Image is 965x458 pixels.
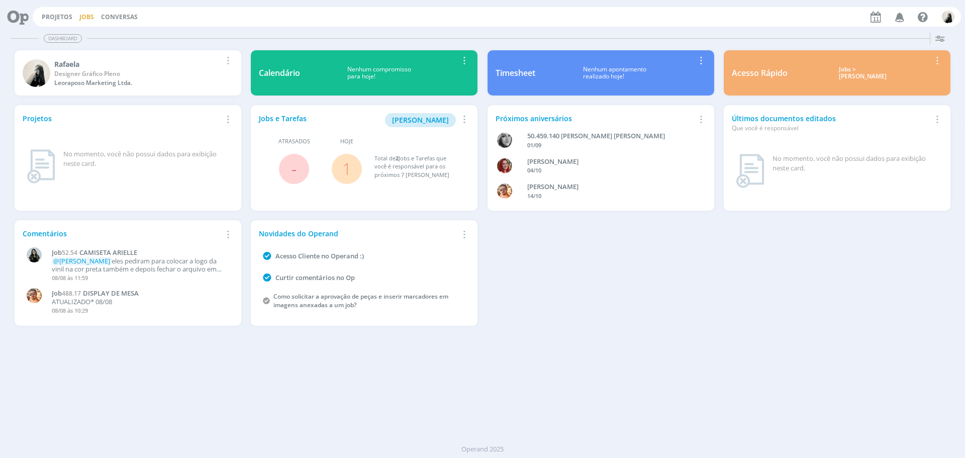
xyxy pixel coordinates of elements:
[52,257,228,273] p: eles pediram para colocar a logo da vinil na cor preta também e depois fechar o arquivo em PDF pa...
[497,133,512,148] img: J
[259,113,458,127] div: Jobs e Tarefas
[63,149,229,169] div: No momento, você não possui dados para exibição neste card.
[98,13,141,21] button: Conversas
[736,154,764,188] img: dashboard_not_found.png
[259,228,458,239] div: Novidades do Operand
[23,228,222,239] div: Comentários
[62,248,77,257] span: 52.54
[83,289,139,298] span: DISPLAY DE MESA
[527,141,541,149] span: 01/09
[527,131,690,141] div: 50.459.140 JANAÍNA LUNA FERRO
[497,158,512,173] img: G
[52,298,228,306] p: ATUALIZADO* 08/08
[941,8,955,26] button: R
[52,274,88,282] span: 08/08 às 11:59
[259,67,300,79] div: Calendário
[527,192,541,200] span: 14/10
[275,251,364,260] a: Acesso Cliente no Operand :)
[342,158,351,179] a: 1
[79,248,137,257] span: CAMISETA ARIELLE
[385,113,456,127] button: [PERSON_NAME]
[27,149,55,184] img: dashboard_not_found.png
[42,13,72,21] a: Projetos
[52,249,228,257] a: Job52.54CAMISETA ARIELLE
[62,289,81,298] span: 488.17
[23,59,50,87] img: R
[278,137,310,146] span: Atrasados
[527,166,541,174] span: 04/10
[275,273,355,282] a: Curtir comentários no Op
[527,182,690,192] div: VICTOR MIRON COUTO
[496,67,535,79] div: Timesheet
[76,13,97,21] button: Jobs
[942,11,954,23] img: R
[54,59,222,69] div: Rafaela
[795,66,931,80] div: Jobs > [PERSON_NAME]
[52,307,88,314] span: 08/08 às 10:29
[23,113,222,124] div: Projetos
[488,50,714,96] a: TimesheetNenhum apontamentorealizado hoje!
[535,66,695,80] div: Nenhum apontamento realizado hoje!
[54,78,222,87] div: Leoraposo Marketing Ltda.
[53,256,110,265] span: @[PERSON_NAME]
[44,34,82,43] span: Dashboard
[392,115,449,125] span: [PERSON_NAME]
[496,113,695,124] div: Próximos aniversários
[300,66,458,80] div: Nenhum compromisso para hoje!
[497,184,512,199] img: V
[732,67,788,79] div: Acesso Rápido
[15,50,241,96] a: RRafaelaDesigner Gráfico PlenoLeoraposo Marketing Ltda.
[396,154,399,162] span: 2
[54,69,222,78] div: Designer Gráfico Pleno
[385,115,456,124] a: [PERSON_NAME]
[273,292,448,309] a: Como solicitar a aprovação de peças e inserir marcadores em imagens anexadas a um job?
[732,113,931,133] div: Últimos documentos editados
[374,154,460,179] div: Total de Jobs e Tarefas que você é responsável para os próximos 7 [PERSON_NAME]
[101,13,138,21] a: Conversas
[27,288,42,303] img: V
[79,13,94,21] a: Jobs
[340,137,353,146] span: Hoje
[39,13,75,21] button: Projetos
[773,154,938,173] div: No momento, você não possui dados para exibição neste card.
[732,124,931,133] div: Que você é responsável
[27,247,42,262] img: V
[527,157,690,167] div: GIOVANA DE OLIVEIRA PERSINOTI
[52,290,228,298] a: Job488.17DISPLAY DE MESA
[292,158,297,179] span: -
